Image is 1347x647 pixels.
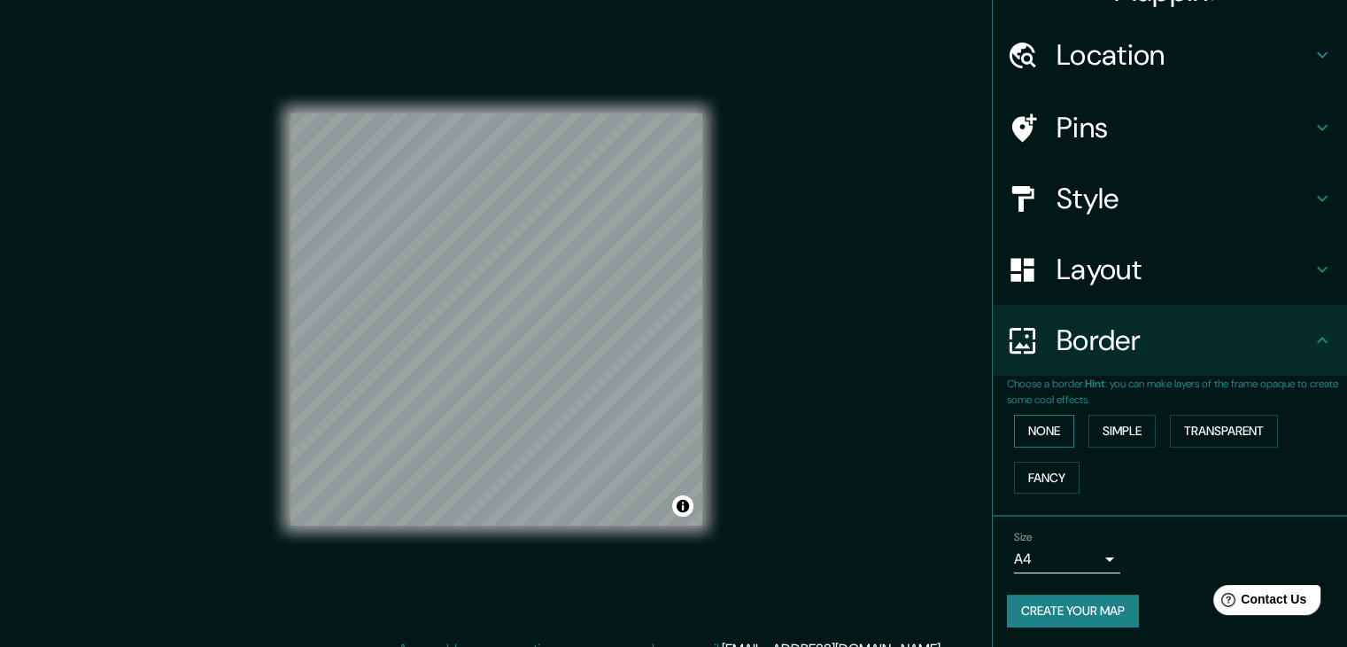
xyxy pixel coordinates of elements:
h4: Location [1057,37,1312,73]
b: Hint [1085,377,1105,391]
button: Transparent [1170,415,1278,448]
div: Border [993,305,1347,376]
div: Pins [993,92,1347,163]
button: None [1014,415,1074,448]
div: Style [993,163,1347,234]
div: Location [993,19,1347,90]
div: A4 [1014,545,1120,573]
canvas: Map [290,113,702,526]
p: Choose a border. : you can make layers of the frame opaque to create some cool effects. [1007,376,1347,408]
button: Toggle attribution [672,495,693,517]
h4: Style [1057,181,1312,216]
button: Create your map [1007,595,1139,628]
h4: Layout [1057,252,1312,287]
button: Simple [1088,415,1156,448]
iframe: Help widget launcher [1189,578,1328,628]
h4: Pins [1057,110,1312,145]
h4: Border [1057,323,1312,358]
div: Layout [993,234,1347,305]
button: Fancy [1014,462,1080,495]
label: Size [1014,530,1033,545]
